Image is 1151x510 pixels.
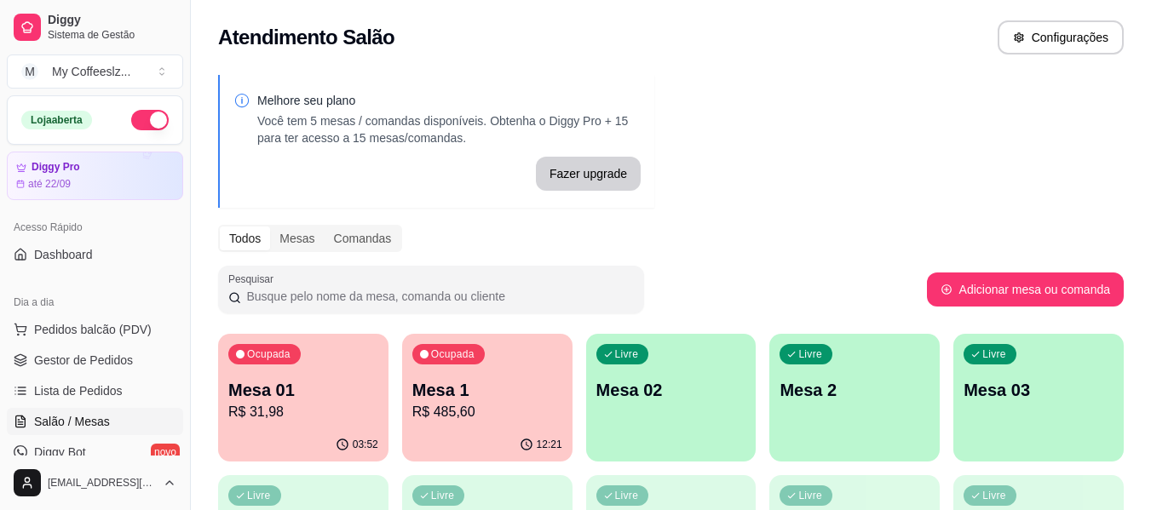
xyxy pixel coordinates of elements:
button: Alterar Status [131,110,169,130]
p: Mesa 1 [412,378,562,402]
p: Livre [431,489,455,502]
div: Mesas [270,226,324,250]
a: Diggy Botnovo [7,438,183,466]
span: Gestor de Pedidos [34,352,133,369]
p: Livre [982,489,1006,502]
p: Livre [615,347,639,361]
p: R$ 485,60 [412,402,562,422]
p: Você tem 5 mesas / comandas disponíveis. Obtenha o Diggy Pro + 15 para ter acesso a 15 mesas/coma... [257,112,641,146]
div: Dia a dia [7,289,183,316]
span: Diggy Bot [34,444,86,461]
div: Acesso Rápido [7,214,183,241]
span: [EMAIL_ADDRESS][DOMAIN_NAME] [48,476,156,490]
span: Dashboard [34,246,93,263]
label: Pesquisar [228,272,279,286]
h2: Atendimento Salão [218,24,394,51]
div: My Coffeeslz ... [52,63,130,80]
a: Gestor de Pedidos [7,347,183,374]
button: Fazer upgrade [536,157,641,191]
a: Diggy Proaté 22/09 [7,152,183,200]
p: Mesa 2 [780,378,929,402]
p: Livre [615,489,639,502]
button: [EMAIL_ADDRESS][DOMAIN_NAME] [7,462,183,503]
button: Pedidos balcão (PDV) [7,316,183,343]
button: Adicionar mesa ou comanda [927,272,1124,307]
p: Ocupada [431,347,475,361]
button: OcupadaMesa 1R$ 485,6012:21 [402,334,573,461]
div: Todos [220,226,270,250]
span: M [21,63,38,80]
span: Salão / Mesas [34,413,110,430]
article: até 22/09 [28,177,71,191]
span: Lista de Pedidos [34,382,123,399]
a: Lista de Pedidos [7,377,183,404]
p: Livre [247,489,271,502]
p: Mesa 03 [964,378,1114,402]
button: LivreMesa 02 [586,334,757,461]
article: Diggy Pro [32,161,80,174]
p: Livre [798,489,822,502]
button: Configurações [998,20,1124,54]
div: Comandas [325,226,401,250]
span: Diggy [48,13,176,28]
p: Livre [982,347,1006,361]
p: Ocupada [247,347,291,361]
button: Select a team [7,54,183,89]
p: Mesa 01 [228,378,378,402]
p: Livre [798,347,822,361]
p: R$ 31,98 [228,402,378,422]
span: Sistema de Gestão [48,28,176,42]
p: Melhore seu plano [257,92,641,109]
input: Pesquisar [241,288,634,305]
button: LivreMesa 2 [769,334,940,461]
p: 03:52 [353,438,378,451]
p: 12:21 [537,438,562,451]
span: Pedidos balcão (PDV) [34,321,152,338]
button: LivreMesa 03 [953,334,1124,461]
p: Mesa 02 [596,378,746,402]
a: Dashboard [7,241,183,268]
a: DiggySistema de Gestão [7,7,183,48]
button: OcupadaMesa 01R$ 31,9803:52 [218,334,388,461]
a: Salão / Mesas [7,408,183,435]
div: Loja aberta [21,111,92,129]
